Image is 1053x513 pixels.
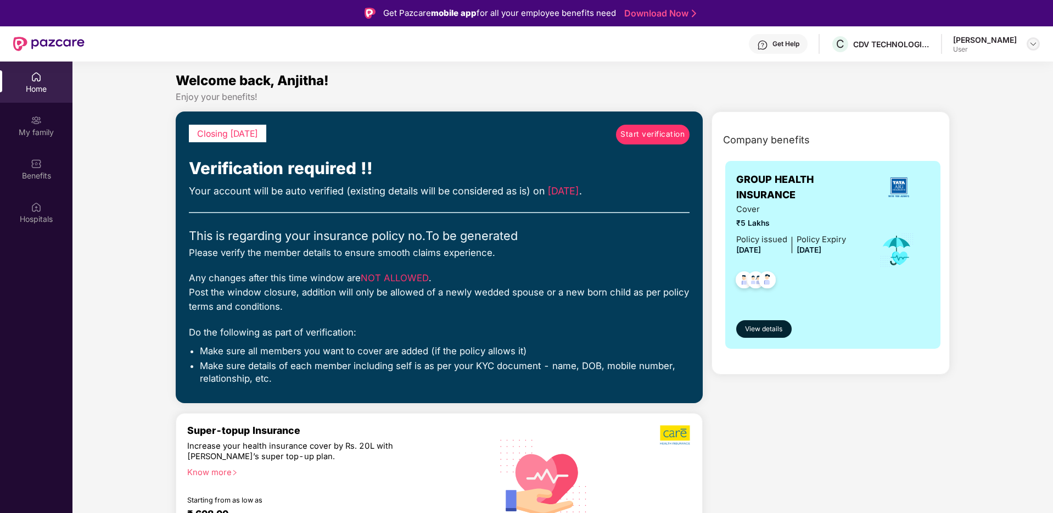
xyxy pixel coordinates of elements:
[736,320,792,338] button: View details
[736,218,846,230] span: ₹5 Lakhs
[187,496,435,504] div: Starting from as low as
[31,115,42,126] img: svg+xml;base64,PHN2ZyB3aWR0aD0iMjAiIGhlaWdodD0iMjAiIHZpZXdCb3g9IjAgMCAyMCAyMCIgZmlsbD0ibm9uZSIgeG...
[736,172,867,203] span: GROUP HEALTH INSURANCE
[197,129,258,139] span: Closing [DATE]
[797,233,846,246] div: Policy Expiry
[742,268,769,295] img: svg+xml;base64,PHN2ZyB4bWxucz0iaHR0cDovL3d3dy53My5vcmcvMjAwMC9zdmciIHdpZHRoPSI0OC45MTUiIGhlaWdodD...
[736,233,787,246] div: Policy issued
[31,202,42,213] img: svg+xml;base64,PHN2ZyBpZD0iSG9zcGl0YWxzIiB4bWxucz0iaHR0cDovL3d3dy53My5vcmcvMjAwMC9zdmciIHdpZHRoPS...
[189,246,690,260] div: Please verify the member details to ensure smooth claims experience.
[189,325,690,339] div: Do the following as part of verification:
[836,37,844,51] span: C
[797,246,821,254] span: [DATE]
[660,425,691,445] img: b5dec4f62d2307b9de63beb79f102df3.png
[884,172,914,202] img: insurerLogo
[187,425,481,436] div: Super-topup Insurance
[200,345,690,357] li: Make sure all members you want to cover are added (if the policy allows it)
[200,360,690,384] li: Make sure details of each member including self is as per your KYC document - name, DOB, mobile n...
[745,324,782,334] span: View details
[547,185,579,197] span: [DATE]
[953,45,1017,54] div: User
[13,37,85,51] img: New Pazcare Logo
[772,40,799,48] div: Get Help
[176,73,329,88] span: Welcome back, Anjitha!
[189,183,690,199] div: Your account will be auto verified (existing details will be considered as is) on .
[692,8,696,19] img: Stroke
[232,470,238,476] span: right
[624,8,693,19] a: Download Now
[361,272,429,283] span: NOT ALLOWED
[187,467,475,475] div: Know more
[365,8,376,19] img: Logo
[383,7,616,20] div: Get Pazcare for all your employee benefits need
[620,129,685,141] span: Start verification
[736,203,846,216] span: Cover
[723,132,810,148] span: Company benefits
[189,226,690,245] div: This is regarding your insurance policy no. To be generated
[189,271,690,314] div: Any changes after this time window are . Post the window closure, addition will only be allowed o...
[879,232,915,269] img: icon
[31,158,42,169] img: svg+xml;base64,PHN2ZyBpZD0iQmVuZWZpdHMiIHhtbG5zPSJodHRwOi8vd3d3LnczLm9yZy8yMDAwL3N2ZyIgd2lkdGg9Ij...
[757,40,768,51] img: svg+xml;base64,PHN2ZyBpZD0iSGVscC0zMngzMiIgeG1sbnM9Imh0dHA6Ly93d3cudzMub3JnLzIwMDAvc3ZnIiB3aWR0aD...
[31,71,42,82] img: svg+xml;base64,PHN2ZyBpZD0iSG9tZSIgeG1sbnM9Imh0dHA6Ly93d3cudzMub3JnLzIwMDAvc3ZnIiB3aWR0aD0iMjAiIG...
[953,35,1017,45] div: [PERSON_NAME]
[853,39,930,49] div: CDV TECHNOLOGIES PRIVATE LIMITED
[754,268,781,295] img: svg+xml;base64,PHN2ZyB4bWxucz0iaHR0cDovL3d3dy53My5vcmcvMjAwMC9zdmciIHdpZHRoPSI0OC45NDMiIGhlaWdodD...
[176,91,950,103] div: Enjoy your benefits!
[736,246,761,254] span: [DATE]
[1029,40,1038,48] img: svg+xml;base64,PHN2ZyBpZD0iRHJvcGRvd24tMzJ4MzIiIHhtbG5zPSJodHRwOi8vd3d3LnczLm9yZy8yMDAwL3N2ZyIgd2...
[731,268,758,295] img: svg+xml;base64,PHN2ZyB4bWxucz0iaHR0cDovL3d3dy53My5vcmcvMjAwMC9zdmciIHdpZHRoPSI0OC45NDMiIGhlaWdodD...
[189,155,690,181] div: Verification required !!
[187,441,434,462] div: Increase your health insurance cover by Rs. 20L with [PERSON_NAME]’s super top-up plan.
[431,8,477,18] strong: mobile app
[616,125,690,144] a: Start verification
